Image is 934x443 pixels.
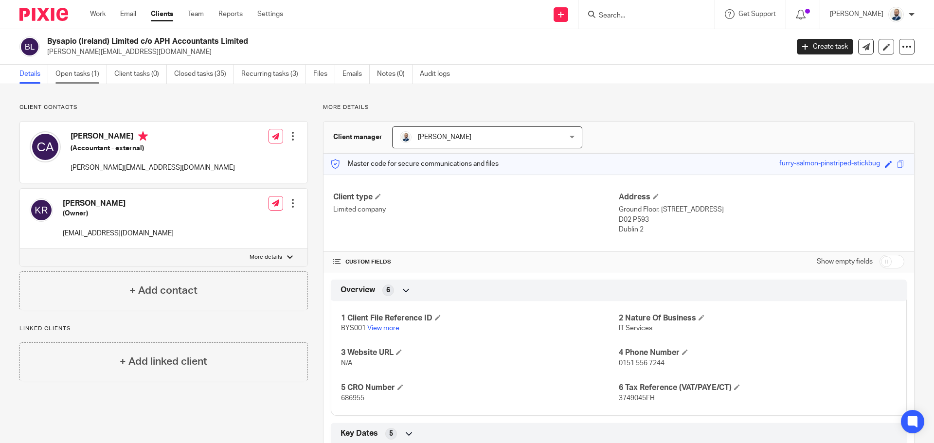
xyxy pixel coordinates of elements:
a: Settings [257,9,283,19]
h4: + Add contact [129,283,198,298]
p: More details [250,253,282,261]
h4: 2 Nature Of Business [619,313,897,323]
h4: 3 Website URL [341,348,619,358]
a: Create task [797,39,853,54]
h5: (Accountant - external) [71,143,235,153]
h4: Client type [333,192,619,202]
div: furry-salmon-pinstriped-stickbug [779,159,880,170]
p: More details [323,104,915,111]
p: D02 P593 [619,215,904,225]
a: Clients [151,9,173,19]
p: [PERSON_NAME][EMAIL_ADDRESS][DOMAIN_NAME] [47,47,782,57]
i: Primary [138,131,148,141]
input: Search [598,12,685,20]
span: BYS001 [341,325,366,332]
h4: CUSTOM FIELDS [333,258,619,266]
img: Mark%20LI%20profiler.png [400,131,412,143]
span: Get Support [738,11,776,18]
h2: Bysapio (Ireland) Limited c/o APH Accountants Limited [47,36,635,47]
p: Limited company [333,205,619,214]
span: Key Dates [341,428,378,439]
span: [PERSON_NAME] [418,134,471,141]
img: Mark%20LI%20profiler.png [888,7,904,22]
a: Notes (0) [377,65,413,84]
p: [PERSON_NAME] [830,9,883,19]
a: Emails [342,65,370,84]
span: 6 [386,285,390,295]
a: Client tasks (0) [114,65,167,84]
h5: (Owner) [63,209,174,218]
h4: [PERSON_NAME] [71,131,235,143]
span: N/A [341,360,352,367]
a: Recurring tasks (3) [241,65,306,84]
span: 0151 556 7244 [619,360,665,367]
a: Email [120,9,136,19]
a: Work [90,9,106,19]
img: svg%3E [19,36,40,57]
h4: Address [619,192,904,202]
h4: [PERSON_NAME] [63,198,174,209]
p: Linked clients [19,325,308,333]
img: svg%3E [30,198,53,222]
p: [PERSON_NAME][EMAIL_ADDRESS][DOMAIN_NAME] [71,163,235,173]
img: svg%3E [30,131,61,162]
img: Pixie [19,8,68,21]
h4: 6 Tax Reference (VAT/PAYE/CT) [619,383,897,393]
h4: 1 Client File Reference ID [341,313,619,323]
a: Reports [218,9,243,19]
a: Audit logs [420,65,457,84]
h4: 5 CRO Number [341,383,619,393]
span: 3749045FH [619,395,655,402]
p: Master code for secure communications and files [331,159,499,169]
label: Show empty fields [817,257,873,266]
p: Ground Floor, [STREET_ADDRESS] [619,205,904,214]
p: [EMAIL_ADDRESS][DOMAIN_NAME] [63,229,174,238]
h3: Client manager [333,132,382,142]
span: 686955 [341,395,364,402]
a: Team [188,9,204,19]
span: 5 [389,429,393,439]
span: Overview [341,285,375,295]
p: Dublin 2 [619,225,904,234]
a: Files [313,65,335,84]
a: Closed tasks (35) [174,65,234,84]
a: View more [367,325,399,332]
h4: + Add linked client [120,354,207,369]
a: Open tasks (1) [55,65,107,84]
p: Client contacts [19,104,308,111]
a: Details [19,65,48,84]
h4: 4 Phone Number [619,348,897,358]
span: IT Services [619,325,652,332]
